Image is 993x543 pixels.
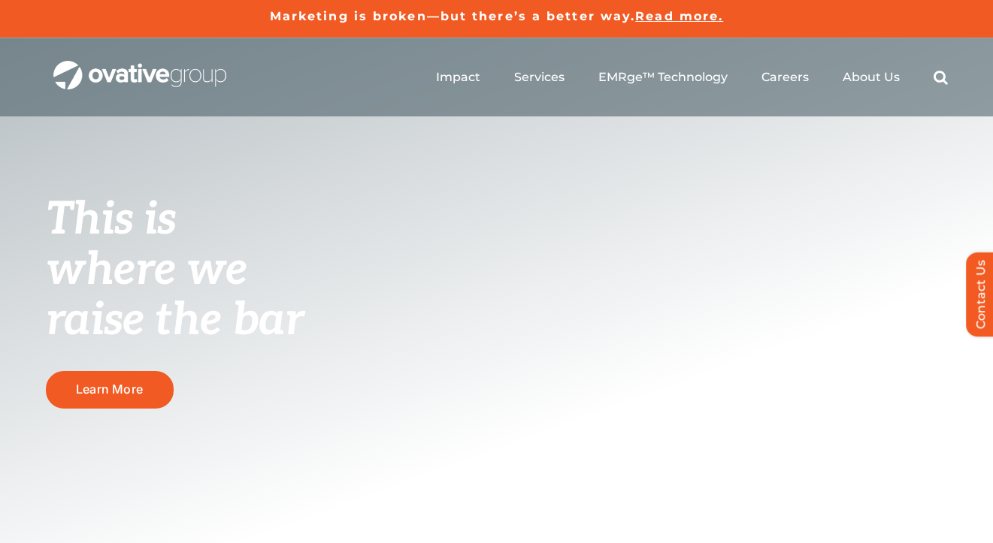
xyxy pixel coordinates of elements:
a: Learn More [46,371,174,408]
a: Services [514,70,565,85]
span: This is [46,193,177,247]
a: Impact [436,70,480,85]
nav: Menu [436,53,948,101]
a: EMRge™ Technology [598,70,728,85]
span: where we raise the bar [46,243,304,348]
span: Learn More [76,382,143,397]
a: About Us [843,70,900,85]
a: Read more. [635,9,723,23]
a: Marketing is broken—but there’s a better way. [270,9,636,23]
a: OG_Full_horizontal_WHT [53,59,226,74]
a: Search [934,70,948,85]
a: Careers [761,70,809,85]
